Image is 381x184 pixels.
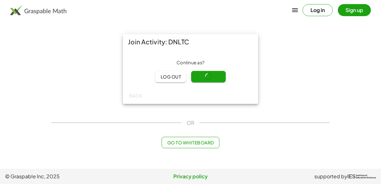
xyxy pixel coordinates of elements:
span: Institute of Education Sciences [356,174,376,179]
span: © Graspable Inc, 2025 [5,173,129,180]
div: Join Activity: DNLTC [123,34,258,49]
button: Go to Whiteboard [162,137,219,148]
span: IES [347,174,356,180]
span: Log out [160,74,181,79]
a: IESInstitute ofEducation Sciences [347,173,376,180]
button: Log out [155,71,186,82]
button: Sign up [338,4,371,16]
span: supported by [314,173,347,180]
span: OR [187,119,194,127]
div: Continue as ? [128,60,253,66]
button: Log in [303,4,333,16]
a: Privacy policy [129,173,252,180]
span: Go to Whiteboard [167,140,214,145]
